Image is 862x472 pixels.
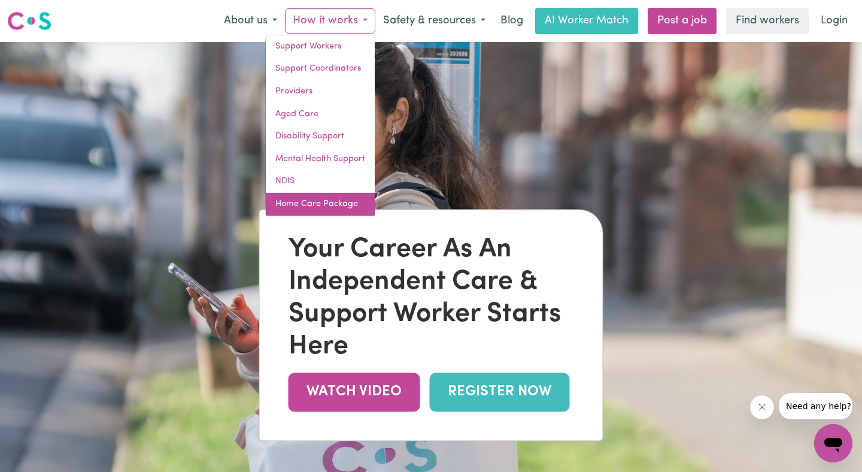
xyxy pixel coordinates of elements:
div: How it works [265,35,375,216]
a: Mental Health Support [266,148,375,171]
button: How it works [285,8,375,34]
img: Careseekers logo [7,10,51,32]
button: About us [216,8,285,34]
a: Post a job [648,8,717,34]
iframe: Close message [750,395,774,419]
a: Aged Care [266,103,375,126]
a: Find workers [726,8,809,34]
a: WATCH VIDEO [289,373,420,412]
a: REGISTER NOW [430,373,570,412]
a: NDIS [266,170,375,193]
a: Disability Support [266,125,375,148]
a: AI Worker Match [535,8,638,34]
div: Your Career As An Independent Care & Support Worker Starts Here [289,234,574,363]
a: Providers [266,80,375,103]
a: Support Coordinators [266,58,375,80]
iframe: Button to launch messaging window [814,424,852,462]
a: Login [814,8,855,34]
a: Blog [493,8,530,34]
button: Safety & resources [375,8,493,34]
a: Careseekers logo [7,7,51,35]
a: Home Care Package [266,193,375,216]
iframe: Message from company [779,393,852,419]
a: Support Workers [266,35,375,58]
